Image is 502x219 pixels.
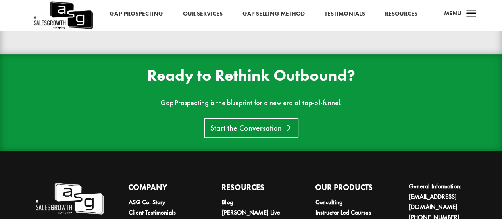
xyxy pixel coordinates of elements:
a: [PERSON_NAME] Live [222,208,280,217]
a: Blog [222,198,233,206]
h4: Our Products [315,181,384,197]
span: Menu [444,9,461,17]
a: Testimonials [324,9,365,19]
h2: Ready to Rethink Outbound? [48,68,454,87]
a: Instructor Led Courses [315,208,371,217]
a: [EMAIL_ADDRESS][DOMAIN_NAME] [409,192,458,211]
a: Gap Prospecting [110,9,163,19]
a: Resources [385,9,417,19]
h4: Resources [221,181,290,197]
a: Client Testimonials [128,208,175,217]
a: Consulting [315,198,342,206]
a: Gap Selling Method [242,9,304,19]
a: Start the Conversation [204,118,298,138]
h4: Company [128,181,197,197]
a: ASG Co. Story [128,198,165,206]
img: A Sales Growth Company [35,181,104,216]
span: a [463,6,479,22]
a: Our Services [183,9,222,19]
li: General Information: [409,181,477,212]
p: Gap Prospecting is the blueprint for a new era of top-of-funnel. [48,99,454,107]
